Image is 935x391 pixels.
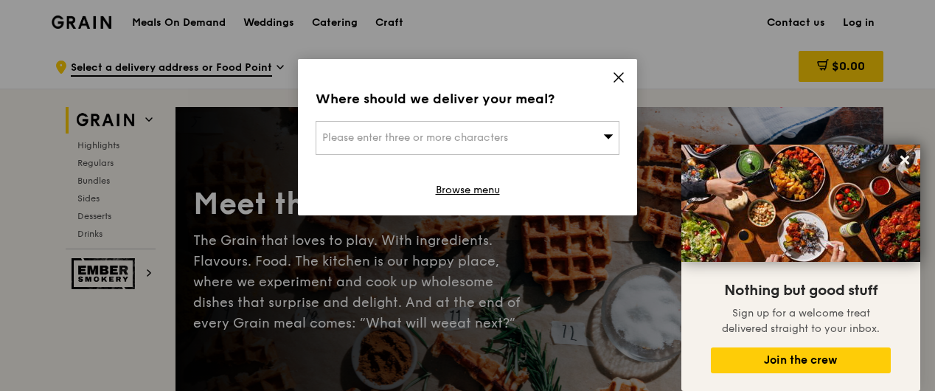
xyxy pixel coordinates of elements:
[893,148,917,172] button: Close
[436,183,500,198] a: Browse menu
[681,145,920,262] img: DSC07876-Edit02-Large.jpeg
[322,131,508,144] span: Please enter three or more characters
[724,282,877,300] span: Nothing but good stuff
[711,347,891,373] button: Join the crew
[722,307,880,335] span: Sign up for a welcome treat delivered straight to your inbox.
[316,89,619,109] div: Where should we deliver your meal?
